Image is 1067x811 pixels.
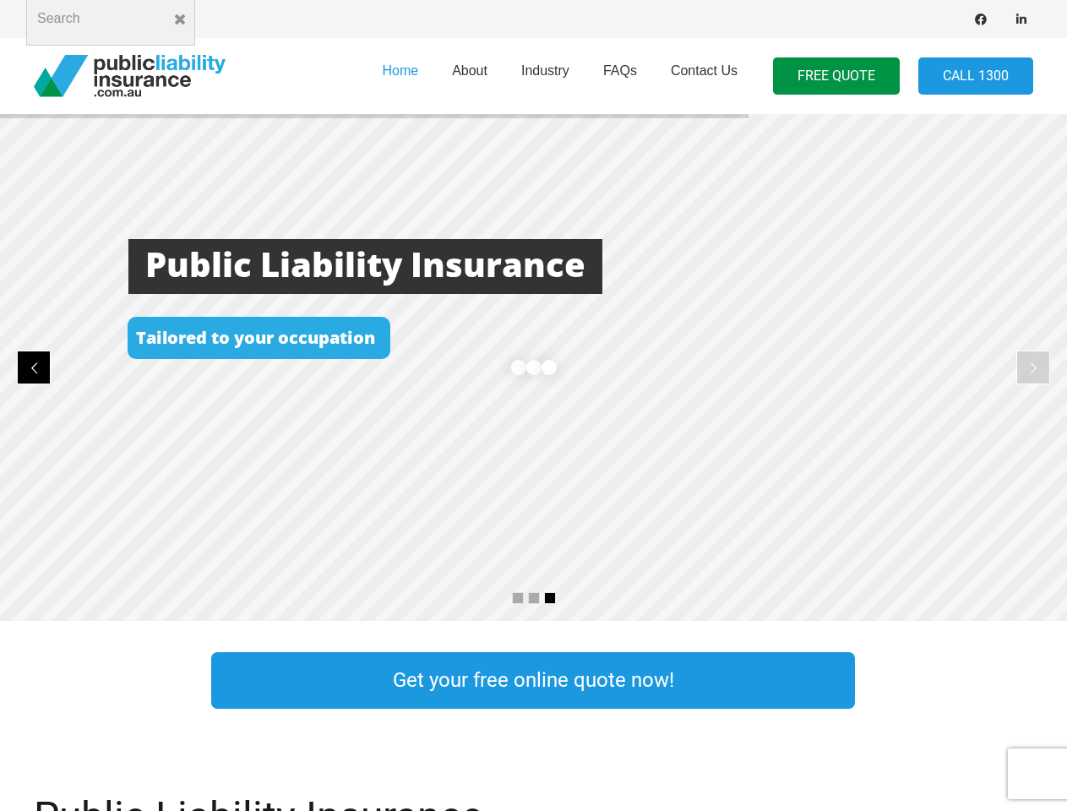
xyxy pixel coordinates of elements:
[165,4,195,35] button: Close
[889,648,1066,713] a: Link
[521,63,569,78] span: Industry
[586,33,654,119] a: FAQs
[969,8,993,31] a: Facebook
[918,57,1033,95] a: Call 1300
[773,57,900,95] a: FREE QUOTE
[211,652,855,709] a: Get your free online quote now!
[452,63,487,78] span: About
[603,63,637,78] span: FAQs
[1010,8,1033,31] a: LinkedIn
[504,33,586,119] a: Industry
[435,33,504,119] a: About
[654,33,754,119] a: Contact Us
[671,63,738,78] span: Contact Us
[382,63,418,78] span: Home
[34,55,226,97] a: pli_logotransparent
[365,33,435,119] a: Home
